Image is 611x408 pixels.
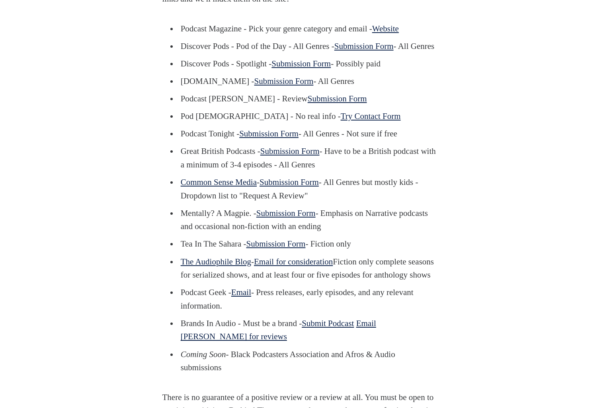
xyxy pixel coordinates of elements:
a: Try Contact Form [341,111,401,121]
li: Podcast Magazine - Pick your genre category and email - [178,22,436,36]
li: Tea In The Sahara - - Fiction only [178,237,436,251]
a: Email [PERSON_NAME] for reviews [181,319,376,342]
a: Submission Form [239,129,299,138]
a: Submission Form [308,94,367,103]
a: Submission Form [246,239,306,249]
li: Podcast [PERSON_NAME] - Review [178,92,436,106]
li: Mentally? A Magpie. - - Emphasis on Narrative podcasts and occasional non-fiction with an ending [178,207,436,233]
a: Submission Form [254,76,314,86]
li: - Black Podcasters Association and Afros & Audio submissions [178,348,436,375]
li: Discover Pods - Pod of the Day - All Genres - - All Genres [178,40,436,53]
a: Submission Form [260,146,320,156]
a: The Audiophile Blog [181,257,251,266]
a: Submission Form [256,208,316,218]
li: Podcast Geek - - Press releases, early episodes, and any relevant information. [178,286,436,313]
li: Discover Pods - Spotlight - - Possibly paid [178,57,436,71]
a: Website [372,24,399,33]
li: Pod [DEMOGRAPHIC_DATA] - No real info - [178,110,436,123]
a: Common Sense Media [181,177,257,187]
li: - - All Genres but mostly kids - Dropdown list to "Request A Review" [178,176,436,202]
em: Coming Soon [181,350,226,359]
li: - Fiction only complete seasons for serialized shows, and at least four or five episodes for anth... [178,255,436,282]
a: Submit Podcast [302,319,354,328]
a: Submission Form [260,177,319,187]
li: [DOMAIN_NAME] - - All Genres [178,75,436,88]
a: Email for consideration [254,257,333,266]
li: Brands In Audio - Must be a brand - [178,317,436,344]
a: Email [231,288,251,297]
a: Submission Form [271,59,331,68]
li: Great British Podcasts - - Have to be a British podcast with a minimum of 3-4 episodes - All Genres [178,145,436,171]
li: Podcast Tonight - - All Genres - Not sure if free [178,127,436,141]
a: Submission Form [334,41,394,51]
